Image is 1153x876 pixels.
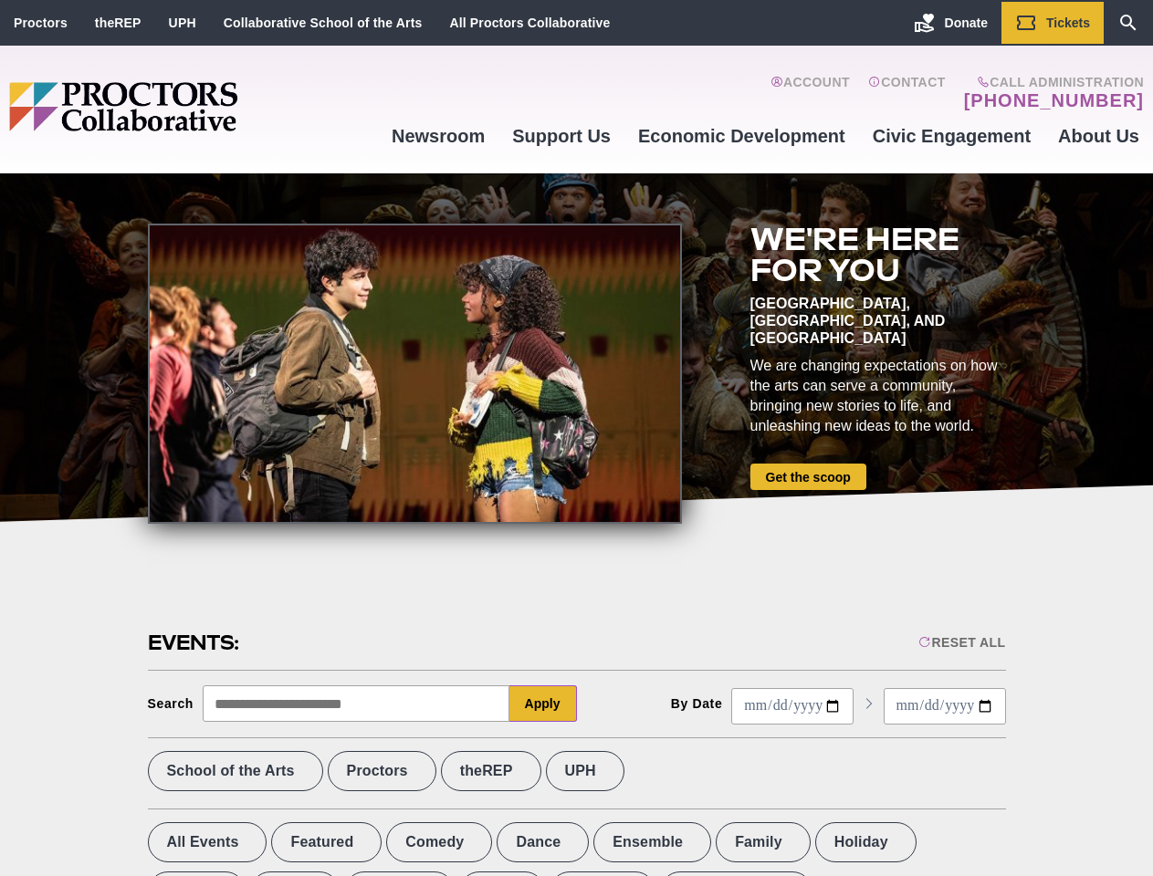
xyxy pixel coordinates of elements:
a: Economic Development [624,111,859,161]
label: Holiday [815,822,917,862]
h2: Events: [148,629,242,657]
div: [GEOGRAPHIC_DATA], [GEOGRAPHIC_DATA], and [GEOGRAPHIC_DATA] [750,295,1006,347]
a: About Us [1044,111,1153,161]
label: Dance [497,822,589,862]
a: Account [770,75,850,111]
label: Proctors [328,751,436,791]
a: Tickets [1001,2,1104,44]
label: UPH [546,751,624,791]
a: theREP [95,16,142,30]
a: Collaborative School of the Arts [224,16,423,30]
a: Donate [900,2,1001,44]
a: Search [1104,2,1153,44]
div: Search [148,696,194,711]
a: Get the scoop [750,464,866,490]
label: Comedy [386,822,492,862]
label: School of the Arts [148,751,323,791]
label: Ensemble [593,822,711,862]
button: Apply [509,685,577,722]
a: Support Us [498,111,624,161]
label: Featured [271,822,382,862]
div: We are changing expectations on how the arts can serve a community, bringing new stories to life,... [750,356,1006,436]
label: Family [716,822,811,862]
label: theREP [441,751,541,791]
a: [PHONE_NUMBER] [964,89,1144,111]
span: Tickets [1046,16,1090,30]
a: Newsroom [378,111,498,161]
div: By Date [671,696,723,711]
a: Contact [868,75,946,111]
a: Proctors [14,16,68,30]
a: All Proctors Collaborative [449,16,610,30]
div: Reset All [918,635,1005,650]
label: All Events [148,822,267,862]
a: Civic Engagement [859,111,1044,161]
span: Donate [945,16,988,30]
span: Call Administration [959,75,1144,89]
a: UPH [169,16,196,30]
img: Proctors logo [9,82,378,131]
h2: We're here for you [750,224,1006,286]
